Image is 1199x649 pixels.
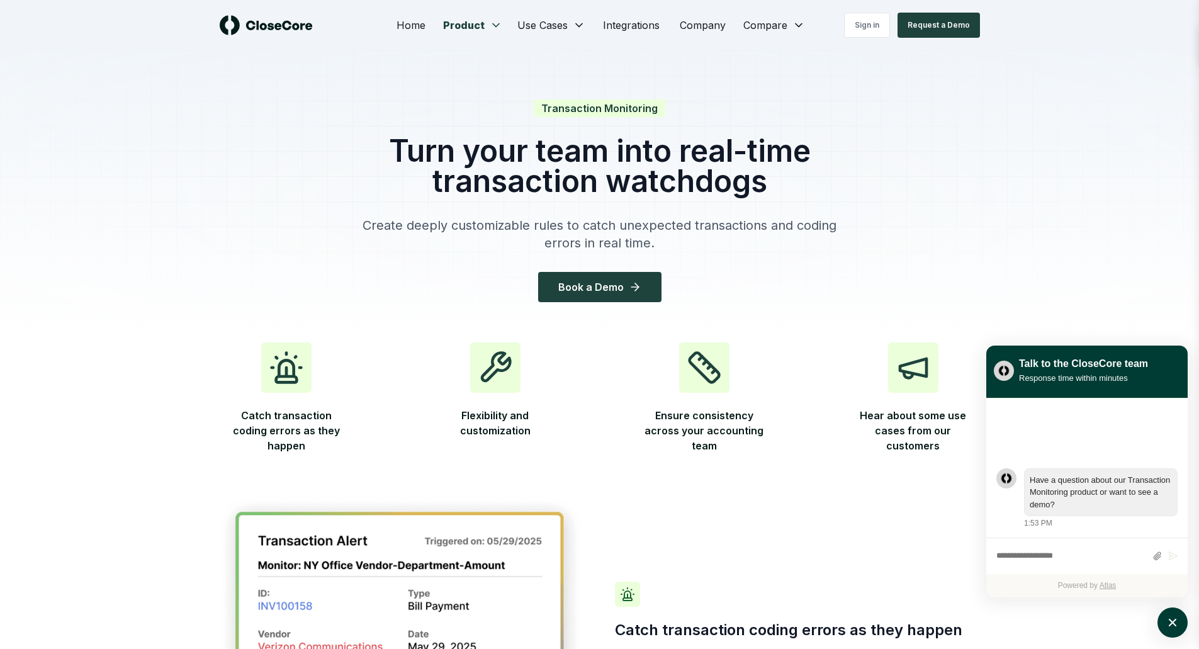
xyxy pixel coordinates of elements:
[641,408,767,443] span: Ensure consistency across your accounting team
[517,18,568,33] span: Use Cases
[436,13,510,38] button: Product
[1024,468,1178,529] div: Monday, September 15, 1:53 PM
[432,408,558,443] span: Flexibility and customization
[1152,551,1162,562] button: Attach files by clicking or dropping files here
[220,15,313,35] img: logo
[1019,371,1148,385] div: Response time within minutes
[1019,356,1148,371] div: Talk to the CloseCore team
[819,342,1008,454] button: Hear about some use cases from our customers
[192,342,381,454] button: Catch transaction coding errors as they happen
[996,468,1016,488] div: atlas-message-author-avatar
[1100,581,1117,590] a: Atlas
[510,13,593,38] button: Use Cases
[850,408,976,443] span: Hear about some use cases from our customers
[1157,607,1188,638] button: atlas-launcher
[898,13,980,38] button: Request a Demo
[1030,474,1172,511] div: atlas-message-text
[1024,517,1052,529] div: 1:53 PM
[996,545,1178,568] div: atlas-composer
[538,272,661,302] button: Book a Demo
[670,13,736,38] a: Company
[986,574,1188,597] div: Powered by
[534,99,665,117] span: Transaction Monitoring
[358,136,842,196] h1: Turn your team into real-time transaction watchdogs
[1024,468,1178,517] div: atlas-message-bubble
[996,468,1178,529] div: atlas-message
[986,398,1188,597] div: atlas-ticket
[401,342,590,454] button: Flexibility and customization
[994,361,1014,381] img: yblje5SQxOoZuw2TcITt_icon.png
[844,13,890,38] a: Sign in
[615,620,982,640] h3: Catch transaction coding errors as they happen
[736,13,813,38] button: Compare
[593,13,670,38] a: Integrations
[610,342,799,454] button: Ensure consistency across your accounting team
[443,18,485,33] span: Product
[386,13,436,38] a: Home
[358,217,842,252] p: Create deeply customizable rules to catch unexpected transactions and coding errors in real time.
[986,346,1188,597] div: atlas-window
[223,408,349,443] span: Catch transaction coding errors as they happen
[743,18,787,33] span: Compare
